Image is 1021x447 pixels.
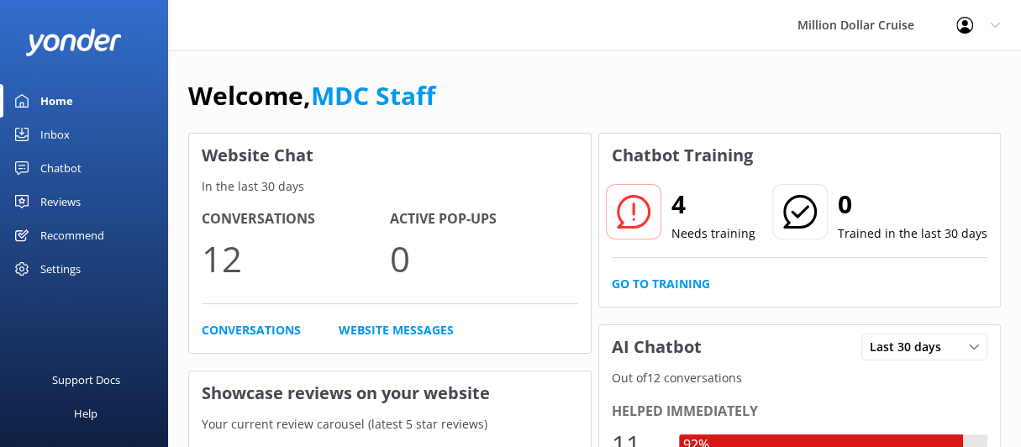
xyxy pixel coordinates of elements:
p: 0 [390,230,578,287]
p: Trained in the last 30 days [838,224,987,243]
h3: Showcase reviews on your website [189,371,591,415]
img: yonder-white-logo.png [25,29,122,56]
a: MDC Staff [311,78,435,113]
p: In the last 30 days [189,177,591,196]
div: Help [74,397,97,430]
h4: Conversations [202,208,390,230]
div: Support Docs [52,363,120,397]
div: Recommend [40,218,104,252]
div: Reviews [40,185,81,218]
h4: Active Pop-ups [390,208,578,230]
h2: 0 [838,184,987,224]
p: Needs training [671,224,755,243]
h2: 4 [671,184,755,224]
div: Home [40,84,73,118]
div: Helped immediately [612,401,988,423]
div: Settings [40,252,81,286]
h3: AI Chatbot [599,325,714,369]
h3: Website Chat [189,134,591,177]
div: Chatbot [40,151,82,185]
a: Go to Training [612,275,710,293]
p: Out of 12 conversations [599,369,1001,387]
h1: Welcome, [188,76,435,116]
p: Your current review carousel (latest 5 star reviews) [189,415,591,434]
div: Inbox [40,118,70,151]
h3: Chatbot Training [599,134,766,177]
a: Conversations [202,321,301,339]
p: 12 [202,230,390,287]
span: Last 30 days [870,338,951,356]
a: Website Messages [339,321,454,339]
